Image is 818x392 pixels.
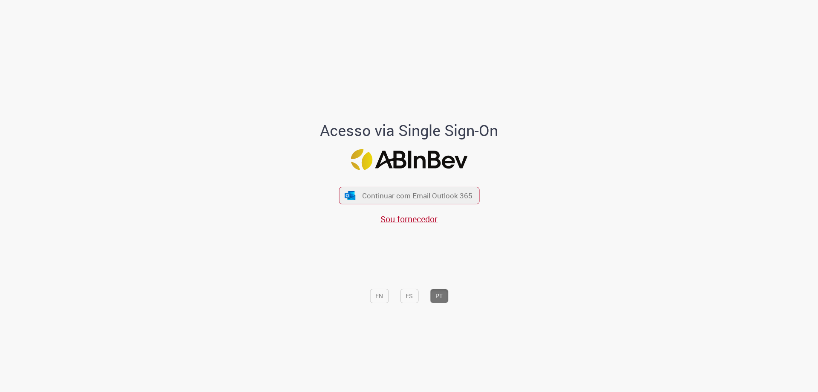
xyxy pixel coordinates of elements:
img: Logo ABInBev [351,149,467,170]
button: ES [400,289,418,303]
button: PT [430,289,448,303]
a: Sou fornecedor [380,213,438,225]
h1: Acesso via Single Sign-On [291,122,527,139]
button: EN [370,289,389,303]
img: ícone Azure/Microsoft 360 [344,191,356,200]
button: ícone Azure/Microsoft 360 Continuar com Email Outlook 365 [339,187,479,204]
span: Continuar com Email Outlook 365 [362,191,472,200]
